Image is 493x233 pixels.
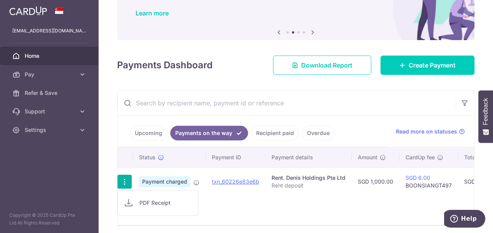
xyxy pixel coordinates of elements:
span: Amount [358,154,377,161]
iframe: Opens a widget where you can find more information [444,210,485,229]
span: Support [25,108,75,115]
th: Payment ID [206,147,265,167]
button: Feedback - Show survey [478,90,493,143]
td: BOONSIANGT497 [399,167,458,196]
th: Payment details [265,147,352,167]
span: Status [139,154,156,161]
a: Upcoming [130,126,167,140]
div: Rent. Denis Holdings Pte Ltd [272,174,345,182]
span: Refer & Save [25,89,75,97]
img: CardUp [9,6,47,15]
span: Create Payment [409,61,456,70]
span: Payment charged [139,176,190,187]
span: Pay [25,71,75,78]
td: SGD 1,000.00 [352,167,399,196]
input: Search by recipient name, payment id or reference [117,91,456,115]
span: Read more on statuses [396,128,457,135]
p: [EMAIL_ADDRESS][DOMAIN_NAME] [12,27,86,35]
h4: Payments Dashboard [117,58,213,72]
a: Download Report [273,56,371,75]
span: Settings [25,126,75,134]
span: Home [25,52,75,60]
a: txn_60226e83e6b [212,178,259,185]
a: Create Payment [381,56,475,75]
a: Read more on statuses [396,128,465,135]
span: Total amt. [464,154,490,161]
a: Recipient paid [251,126,299,140]
span: Feedback [482,98,489,125]
a: Payments on the way [170,126,248,140]
a: SGD 6.00 [406,174,430,181]
span: CardUp fee [406,154,435,161]
p: Rent deposit [272,182,345,189]
a: Overdue [302,126,335,140]
span: Download Report [301,61,352,70]
a: Learn more [136,9,169,17]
